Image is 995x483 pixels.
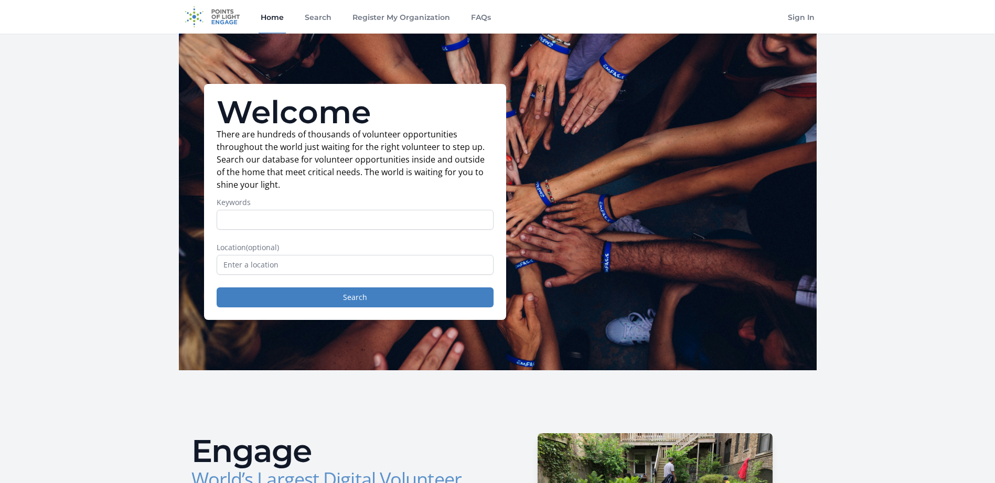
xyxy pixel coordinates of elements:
button: Search [217,287,494,307]
h1: Welcome [217,96,494,128]
h2: Engage [191,435,489,467]
label: Location [217,242,494,253]
label: Keywords [217,197,494,208]
p: There are hundreds of thousands of volunteer opportunities throughout the world just waiting for ... [217,128,494,191]
input: Enter a location [217,255,494,275]
span: (optional) [246,242,279,252]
